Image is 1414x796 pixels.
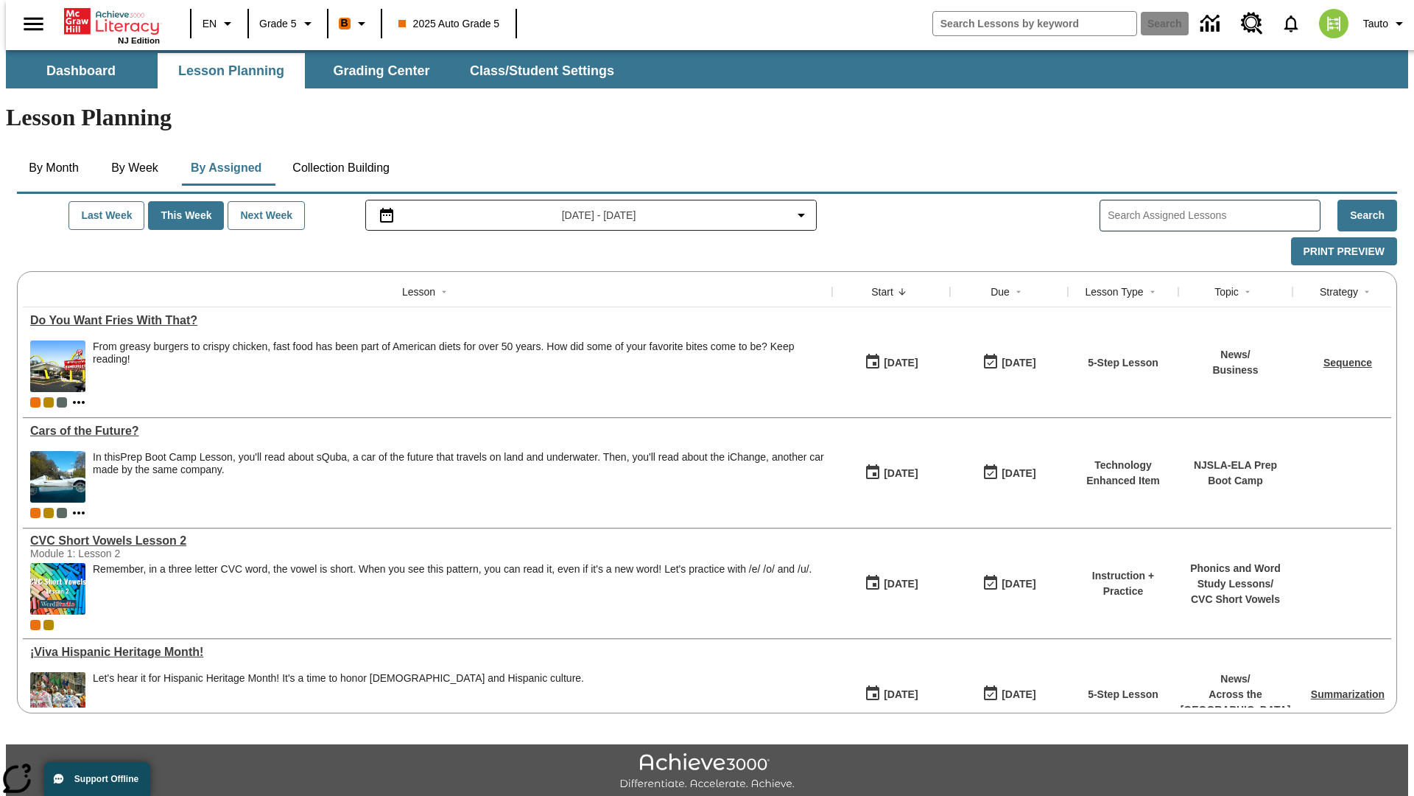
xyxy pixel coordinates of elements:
button: 10/09/25: Last day the lesson can be accessed [977,349,1041,377]
img: A photograph of Hispanic women participating in a parade celebrating Hispanic culture. The women ... [30,672,85,724]
img: Achieve3000 Differentiate Accelerate Achieve [619,753,795,791]
div: ¡Viva Hispanic Heritage Month! [30,646,825,659]
a: Do You Want Fries With That?, Lessons [30,314,825,327]
div: Current Class [30,620,41,630]
button: Class/Student Settings [458,53,626,88]
div: Topic [1214,284,1239,299]
input: Search Assigned Lessons [1108,205,1320,226]
p: Phonics and Word Study Lessons / [1186,561,1285,592]
button: Sort [1144,283,1161,301]
a: Summarization [1311,688,1385,700]
div: [DATE] [1002,685,1035,704]
p: Remember, in a three letter CVC word, the vowel is short. When you see this pattern, you can read... [93,563,812,576]
input: search field [933,12,1136,35]
div: New 2025 class [43,508,54,518]
button: Sort [435,283,453,301]
button: 10/07/25: First time the lesson was available [859,680,923,708]
button: 10/08/25: Last day the lesson can be accessed [977,570,1041,598]
div: CVC Short Vowels Lesson 2 [30,534,825,548]
button: Select the date range menu item [372,206,811,224]
button: Lesson Planning [158,53,305,88]
span: [DATE] - [DATE] [562,208,636,223]
button: Sort [1239,283,1256,301]
p: Instruction + Practice [1075,568,1171,599]
span: NJ Edition [118,36,160,45]
span: EN [203,16,217,32]
img: avatar image [1319,9,1348,38]
p: Across the [GEOGRAPHIC_DATA] [1181,687,1291,718]
img: CVC Short Vowels Lesson 2. [30,563,85,615]
p: CVC Short Vowels [1186,592,1285,607]
p: News / [1181,671,1291,687]
div: New 2025 class [43,620,54,630]
button: Print Preview [1291,237,1397,266]
button: 10/09/25: First time the lesson was available [859,349,923,377]
button: 10/09/25: First time the lesson was available [859,459,923,487]
div: SubNavbar [6,50,1408,88]
div: Let's hear it for Hispanic Heritage Month! It's a time to honor Hispanic Americans and Hispanic c... [93,672,584,724]
p: 5-Step Lesson [1088,355,1158,371]
testabrev: Prep Boot Camp Lesson, you'll read about sQuba, a car of the future that travels on land and unde... [93,451,824,475]
button: Show more classes [70,394,88,411]
span: Class/Student Settings [470,63,614,80]
div: Start [871,284,893,299]
button: By Assigned [179,150,273,186]
span: Grading Center [333,63,429,80]
a: Data Center [1192,4,1232,44]
span: Grade 5 [259,16,297,32]
img: High-tech automobile treading water. [30,451,85,503]
div: [DATE] [884,464,918,483]
div: [DATE] [1002,575,1035,593]
div: [DATE] [884,575,918,593]
button: Language: EN, Select a language [196,10,243,37]
button: By Month [17,150,91,186]
p: News / [1212,347,1258,363]
button: Search [1337,200,1397,231]
div: Strategy [1320,284,1358,299]
button: 10/07/25: Last day the lesson can be accessed [977,680,1041,708]
div: SubNavbar [6,53,627,88]
span: B [341,14,348,32]
div: [DATE] [884,354,918,372]
button: Grading Center [308,53,455,88]
p: Technology Enhanced Item [1075,458,1171,489]
a: ¡Viva Hispanic Heritage Month! , Lessons [30,646,825,659]
button: Show more classes [70,504,88,522]
a: Sequence [1323,357,1372,369]
div: OL 2025 Auto Grade 6 [57,508,67,518]
button: By Week [98,150,172,186]
a: CVC Short Vowels Lesson 2, Lessons [30,534,825,548]
div: In this [93,451,825,476]
div: Current Class [30,397,41,408]
span: Tauto [1363,16,1388,32]
div: Module 1: Lesson 2 [30,548,251,559]
button: Collection Building [281,150,401,186]
button: Support Offline [44,762,150,796]
div: Cars of the Future? [30,425,825,438]
div: New 2025 class [43,397,54,408]
a: Cars of the Future? , Lessons [30,425,825,438]
div: Lesson [402,284,435,299]
button: Sort [1358,283,1376,301]
div: [DATE] [884,685,918,704]
button: Sort [893,283,911,301]
button: Profile/Settings [1357,10,1414,37]
p: Business [1212,363,1258,378]
button: 08/01/26: Last day the lesson can be accessed [977,459,1041,487]
div: From greasy burgers to crispy chicken, fast food has been part of American diets for over 50 year... [93,341,825,366]
span: Dashboard [46,63,116,80]
button: Open side menu [12,2,55,46]
div: Do You Want Fries With That? [30,314,825,327]
button: Grade: Grade 5, Select a grade [253,10,323,37]
div: OL 2025 Auto Grade 6 [57,397,67,408]
button: 10/08/25: First time the lesson was available [859,570,923,598]
div: Current Class [30,508,41,518]
a: Resource Center, Will open in new tab [1232,4,1272,43]
button: Last Week [68,201,144,230]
